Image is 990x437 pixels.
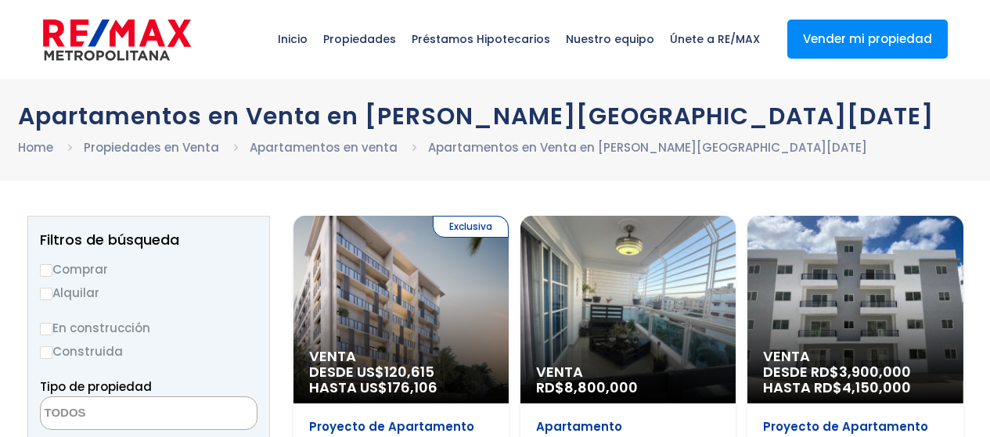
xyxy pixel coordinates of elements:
p: Apartamento [536,419,720,435]
span: Tipo de propiedad [40,378,152,395]
label: Construida [40,342,257,361]
label: Alquilar [40,283,257,303]
a: Propiedades en Venta [84,139,219,156]
span: RD$ [536,378,638,397]
label: Comprar [40,260,257,279]
span: 8,800,000 [564,378,638,397]
img: remax-metropolitana-logo [43,16,191,63]
li: Apartamentos en Venta en [PERSON_NAME][GEOGRAPHIC_DATA][DATE] [428,138,867,157]
span: Exclusiva [433,216,509,238]
h1: Apartamentos en Venta en [PERSON_NAME][GEOGRAPHIC_DATA][DATE] [18,102,973,130]
span: DESDE RD$ [763,364,947,396]
span: HASTA RD$ [763,380,947,396]
span: Nuestro equipo [558,16,662,63]
span: 176,106 [387,378,437,397]
span: DESDE US$ [309,364,493,396]
span: Venta [309,349,493,364]
input: En construcción [40,323,52,335]
a: Home [18,139,53,156]
span: Venta [536,364,720,380]
span: Inicio [270,16,315,63]
span: HASTA US$ [309,380,493,396]
input: Construida [40,346,52,359]
a: Apartamentos en venta [250,139,398,156]
span: 120,615 [384,362,434,381]
p: Proyecto de Apartamento [309,419,493,435]
textarea: Search [41,397,193,431]
span: Únete a RE/MAX [662,16,768,63]
p: Proyecto de Apartamento [763,419,947,435]
span: Propiedades [315,16,404,63]
input: Alquilar [40,288,52,300]
span: Venta [763,349,947,364]
span: 3,900,000 [839,362,911,381]
input: Comprar [40,264,52,277]
span: Préstamos Hipotecarios [404,16,558,63]
a: Vender mi propiedad [787,20,948,59]
h2: Filtros de búsqueda [40,232,257,248]
label: En construcción [40,318,257,338]
span: 4,150,000 [842,378,911,397]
